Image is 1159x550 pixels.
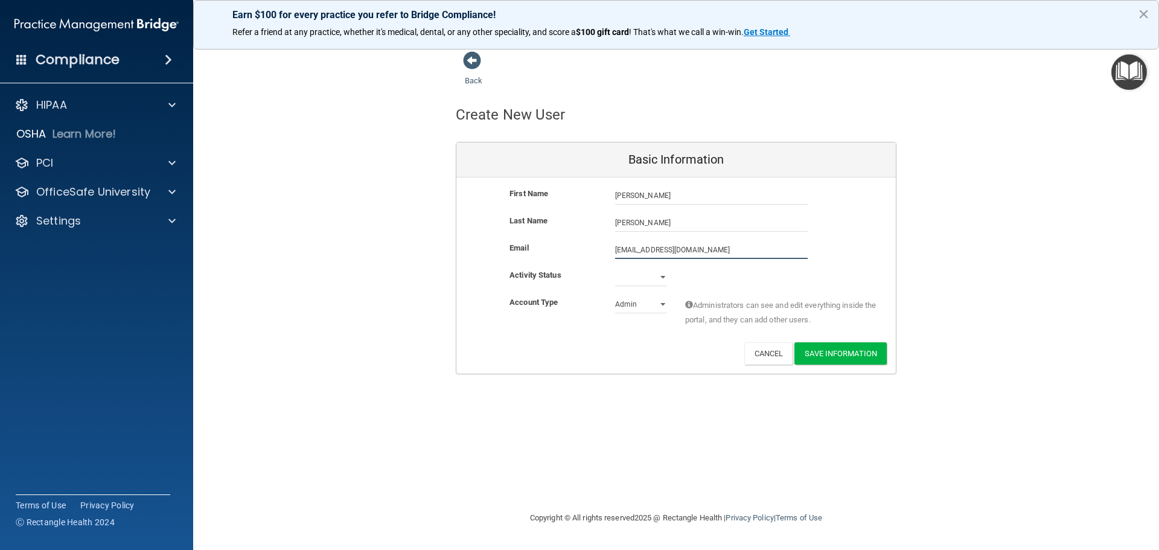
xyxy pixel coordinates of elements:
a: Back [465,62,482,85]
span: ! That's what we call a win-win. [629,27,744,37]
h4: Compliance [36,51,120,68]
a: Get Started [744,27,790,37]
a: PCI [14,156,176,170]
span: Ⓒ Rectangle Health 2024 [16,516,115,528]
b: Activity Status [509,270,561,280]
a: Privacy Policy [80,499,135,511]
button: Save Information [794,342,887,365]
a: Terms of Use [776,513,822,522]
strong: Get Started [744,27,788,37]
button: Open Resource Center [1111,54,1147,90]
a: Privacy Policy [726,513,773,522]
a: Terms of Use [16,499,66,511]
button: Cancel [744,342,793,365]
b: Email [509,243,529,252]
button: Close [1138,4,1149,24]
b: First Name [509,189,548,198]
a: Settings [14,214,176,228]
p: Earn $100 for every practice you refer to Bridge Compliance! [232,9,1120,21]
h4: Create New User [456,107,566,123]
span: Refer a friend at any practice, whether it's medical, dental, or any other speciality, and score a [232,27,576,37]
a: OfficeSafe University [14,185,176,199]
span: Administrators can see and edit everything inside the portal, and they can add other users. [685,298,878,327]
p: OSHA [16,127,46,141]
p: Learn More! [53,127,117,141]
div: Copyright © All rights reserved 2025 @ Rectangle Health | | [456,499,896,537]
p: PCI [36,156,53,170]
strong: $100 gift card [576,27,629,37]
a: HIPAA [14,98,176,112]
p: HIPAA [36,98,67,112]
img: PMB logo [14,13,179,37]
b: Account Type [509,298,558,307]
b: Last Name [509,216,548,225]
p: OfficeSafe University [36,185,150,199]
p: Settings [36,214,81,228]
div: Basic Information [456,142,896,177]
